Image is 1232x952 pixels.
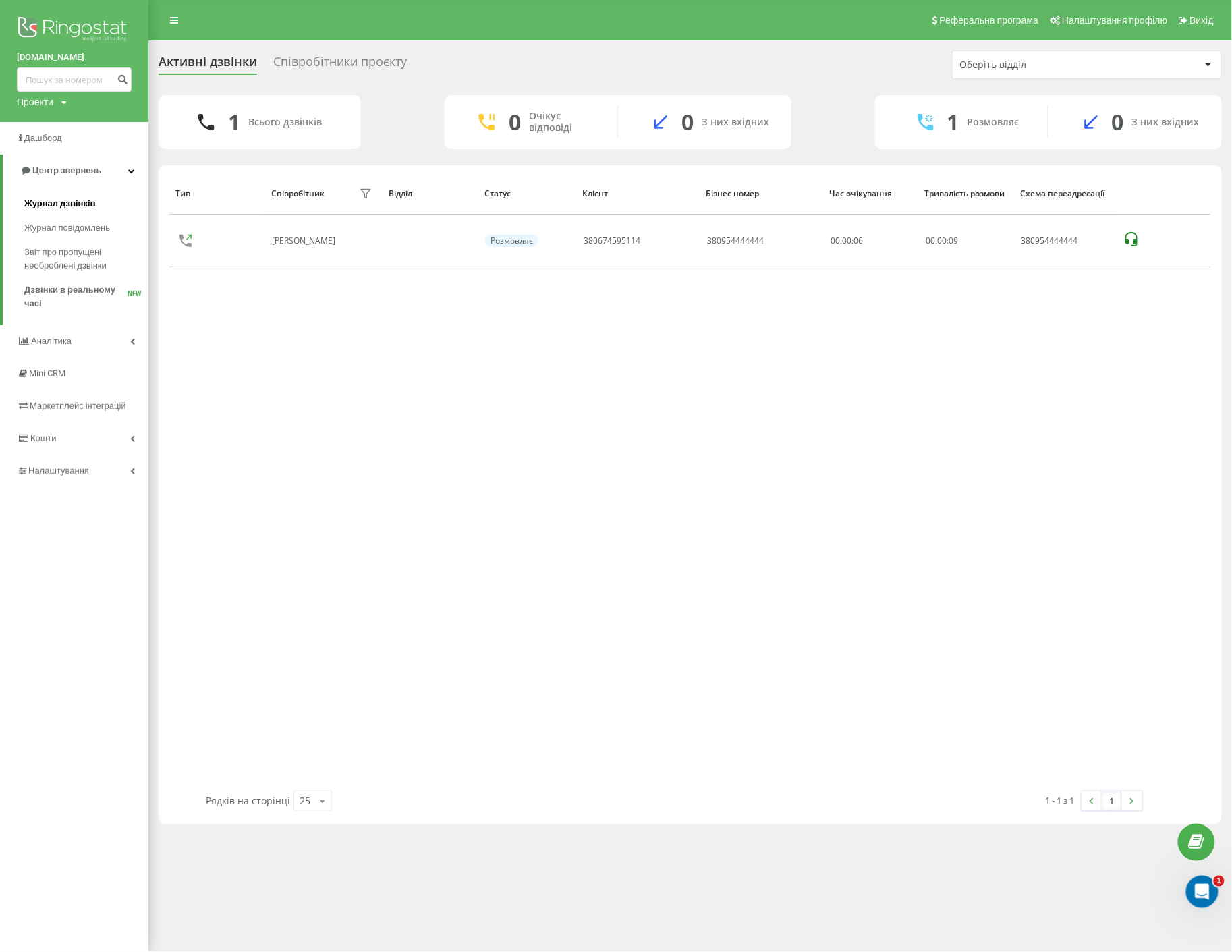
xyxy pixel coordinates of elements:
[1062,15,1167,26] span: Налаштування профілю
[206,794,290,807] span: Рядків на сторінці
[937,235,947,246] span: 00
[960,59,1121,71] div: Оберіть відділ
[159,55,257,76] div: Активні дзвінки
[707,236,764,246] div: 380954444444
[3,155,148,187] a: Центр звернень
[484,189,570,198] div: Статус
[300,794,310,808] div: 25
[925,189,1008,198] div: Тривалість розмови
[949,235,958,246] span: 09
[831,236,911,246] div: 00:00:06
[1132,117,1200,128] div: З них вхідних
[1020,189,1109,198] div: Схема переадресації
[1021,236,1109,246] div: 380954444444
[1102,791,1122,810] a: 1
[24,278,148,316] a: Дзвінки в реальному часіNEW
[30,401,126,411] span: Маркетплейс інтеграцій
[926,235,935,246] span: 00
[272,236,339,246] div: [PERSON_NAME]
[24,133,62,143] span: Дашборд
[228,109,240,135] div: 1
[17,67,132,92] input: Пошук за номером
[681,109,694,135] div: 0
[30,433,56,443] span: Кошти
[273,55,407,76] div: Співробітники проєкту
[24,246,142,273] span: Звіт про пропущені необроблені дзвінки
[940,15,1039,26] span: Реферальна програма
[31,336,72,346] span: Аналiтика
[485,235,538,247] div: Розмовляє
[24,240,148,278] a: Звіт про пропущені необроблені дзвінки
[706,189,817,198] div: Бізнес номер
[529,111,597,134] div: Очікує відповіді
[583,189,694,198] div: Клієнт
[28,466,89,476] span: Налаштування
[24,221,110,235] span: Журнал повідомлень
[24,192,148,216] a: Журнал дзвінків
[24,197,96,211] span: Журнал дзвінків
[389,189,472,198] div: Відділ
[1190,15,1214,26] span: Вихід
[509,109,521,135] div: 0
[968,117,1019,128] div: Розмовляє
[29,368,65,379] span: Mini CRM
[702,117,769,128] div: З них вхідних
[32,165,101,175] span: Центр звернень
[1046,793,1075,807] div: 1 - 1 з 1
[584,236,640,246] div: 380674595114
[926,236,958,246] div: : :
[271,189,325,198] div: Співробітник
[17,13,132,47] img: Ringostat logo
[1112,109,1124,135] div: 0
[829,189,912,198] div: Час очікування
[17,51,132,64] a: [DOMAIN_NAME]
[947,109,959,135] div: 1
[1214,876,1225,887] span: 1
[17,95,53,109] div: Проекти
[1186,876,1219,908] iframe: Intercom live chat
[175,189,258,198] div: Тип
[24,216,148,240] a: Журнал повідомлень
[24,283,128,310] span: Дзвінки в реальному часі
[248,117,322,128] div: Всього дзвінків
